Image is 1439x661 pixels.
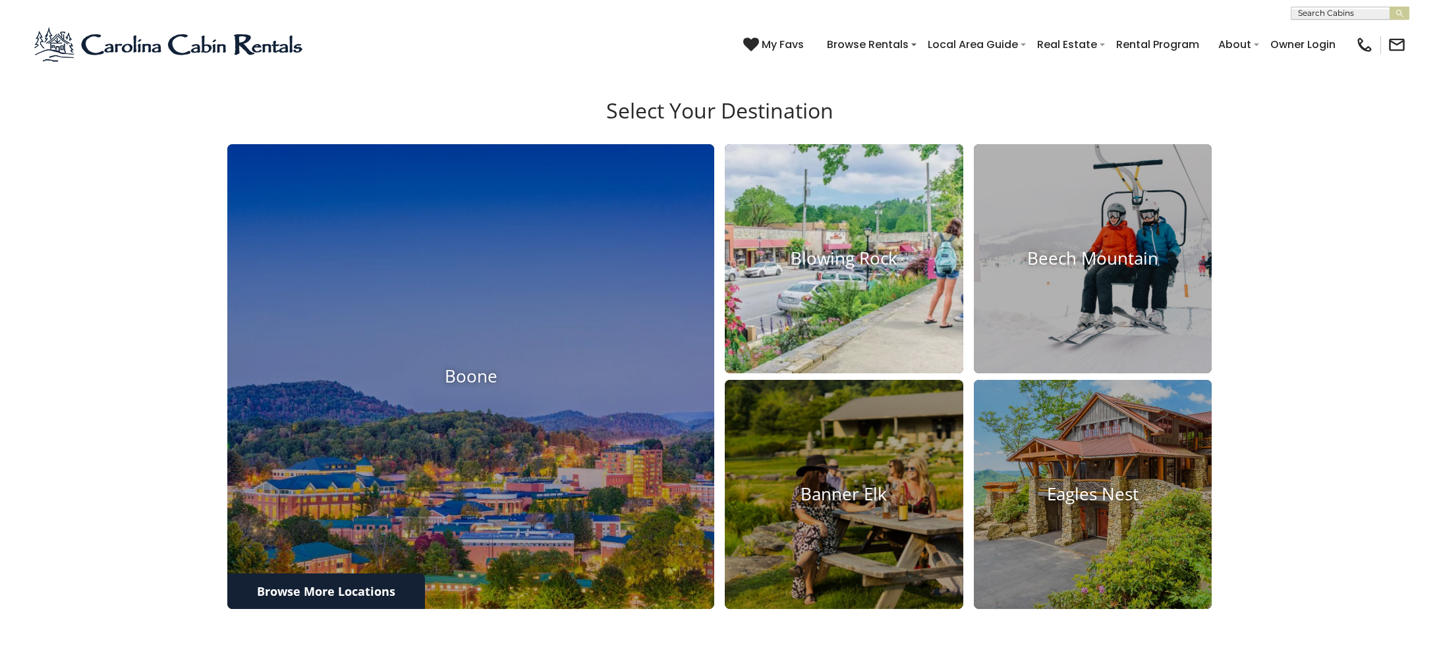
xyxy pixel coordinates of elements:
[1264,33,1342,56] a: Owner Login
[743,36,807,53] a: My Favs
[974,144,1212,373] a: Beech Mountain
[227,144,714,608] a: Boone
[725,249,963,269] h4: Blowing Rock
[225,98,1214,144] h3: Select Your Destination
[1355,36,1374,54] img: phone-regular-black.png
[820,33,915,56] a: Browse Rentals
[921,33,1025,56] a: Local Area Guide
[1030,33,1104,56] a: Real Estate
[725,144,963,373] a: Blowing Rock
[762,36,804,53] span: My Favs
[227,573,425,609] a: Browse More Locations
[1110,33,1206,56] a: Rental Program
[725,380,963,609] a: Banner Elk
[974,380,1212,609] a: Eagles Nest
[1212,33,1258,56] a: About
[974,484,1212,504] h4: Eagles Nest
[1388,36,1406,54] img: mail-regular-black.png
[725,484,963,504] h4: Banner Elk
[33,25,306,65] img: Blue-2.png
[974,249,1212,269] h4: Beech Mountain
[227,366,714,386] h4: Boone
